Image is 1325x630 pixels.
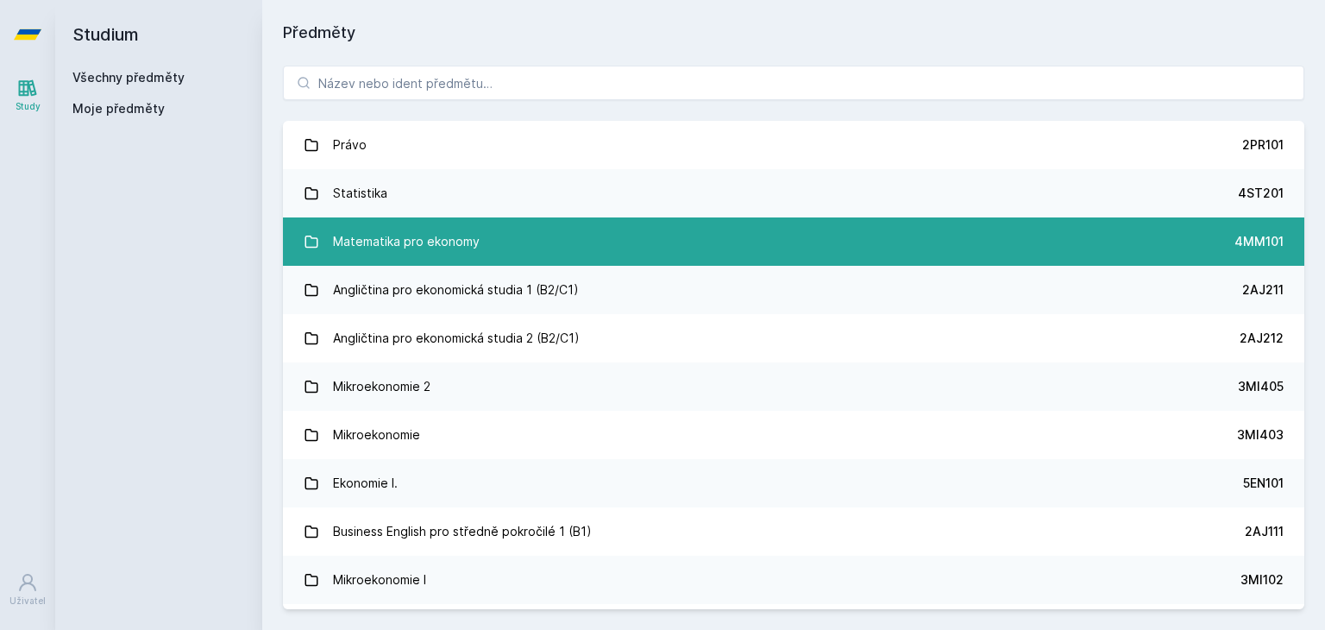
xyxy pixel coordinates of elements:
div: 2PR101 [1242,136,1284,154]
div: Mikroekonomie I [333,563,426,597]
a: Právo 2PR101 [283,121,1304,169]
div: Mikroekonomie 2 [333,369,430,404]
div: Ekonomie I. [333,466,398,501]
div: 2AJ111 [1245,523,1284,540]
div: Angličtina pro ekonomická studia 2 (B2/C1) [333,321,580,356]
a: Mikroekonomie 3MI403 [283,411,1304,459]
div: Statistika [333,176,387,211]
a: Mikroekonomie I 3MI102 [283,556,1304,604]
div: Mikroekonomie [333,418,420,452]
a: Všechny předměty [72,70,185,85]
div: Business English pro středně pokročilé 1 (B1) [333,514,592,549]
div: 3MI403 [1237,426,1284,444]
div: 5EN101 [1243,475,1284,492]
a: Angličtina pro ekonomická studia 2 (B2/C1) 2AJ212 [283,314,1304,362]
div: Study [16,100,41,113]
div: Právo [333,128,367,162]
a: Study [3,69,52,122]
input: Název nebo ident předmětu… [283,66,1304,100]
a: Uživatel [3,564,52,616]
a: Statistika 4ST201 [283,169,1304,217]
a: Angličtina pro ekonomická studia 1 (B2/C1) 2AJ211 [283,266,1304,314]
div: 4MM101 [1234,233,1284,250]
div: 3MI405 [1238,378,1284,395]
a: Ekonomie I. 5EN101 [283,459,1304,507]
div: Angličtina pro ekonomická studia 1 (B2/C1) [333,273,579,307]
div: 4ST201 [1238,185,1284,202]
span: Moje předměty [72,100,165,117]
div: 3MI102 [1240,571,1284,589]
a: Matematika pro ekonomy 4MM101 [283,217,1304,266]
a: Business English pro středně pokročilé 1 (B1) 2AJ111 [283,507,1304,556]
a: Mikroekonomie 2 3MI405 [283,362,1304,411]
div: 2AJ212 [1240,330,1284,347]
div: Matematika pro ekonomy [333,224,480,259]
div: 2AJ211 [1242,281,1284,299]
div: Uživatel [9,595,46,608]
h1: Předměty [283,21,1304,45]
